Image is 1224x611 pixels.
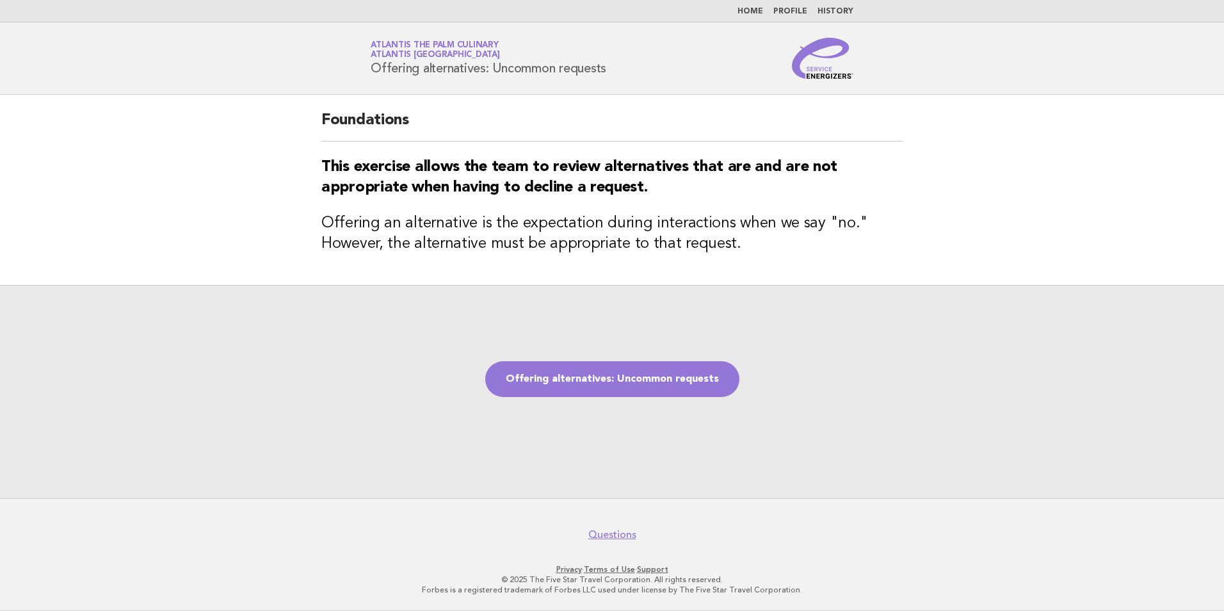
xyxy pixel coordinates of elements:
[588,528,636,541] a: Questions
[584,565,635,574] a: Terms of Use
[737,8,763,15] a: Home
[321,110,903,142] h2: Foundations
[637,565,668,574] a: Support
[321,213,903,254] h3: Offering an alternative is the expectation during interactions when we say "no." However, the alt...
[371,51,500,60] span: Atlantis [GEOGRAPHIC_DATA]
[556,565,582,574] a: Privacy
[792,38,853,79] img: Service Energizers
[321,159,837,195] strong: This exercise allows the team to review alternatives that are and are not appropriate when having...
[220,574,1004,585] p: © 2025 The Five Star Travel Corporation. All rights reserved.
[485,361,739,397] a: Offering alternatives: Uncommon requests
[773,8,807,15] a: Profile
[220,564,1004,574] p: · ·
[817,8,853,15] a: History
[371,41,500,59] a: Atlantis The Palm CulinaryAtlantis [GEOGRAPHIC_DATA]
[220,585,1004,595] p: Forbes is a registered trademark of Forbes LLC used under license by The Five Star Travel Corpora...
[371,42,606,75] h1: Offering alternatives: Uncommon requests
